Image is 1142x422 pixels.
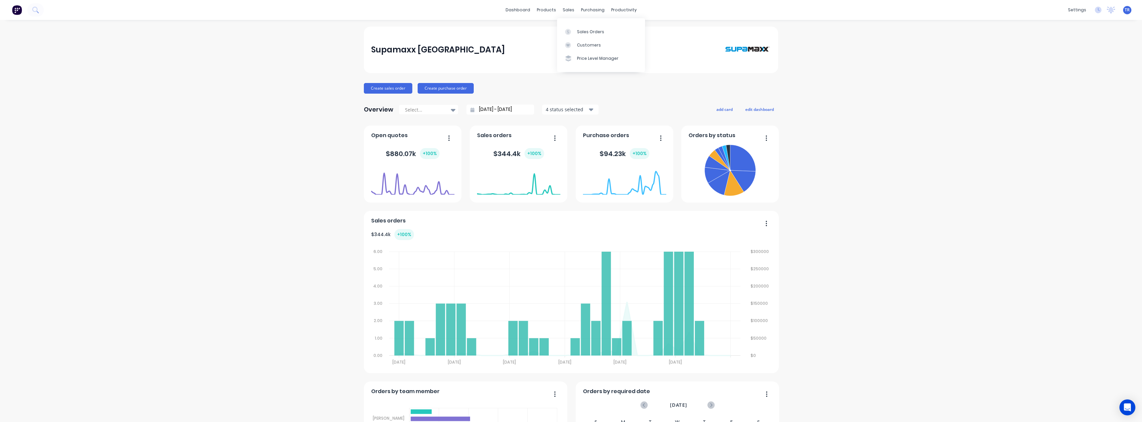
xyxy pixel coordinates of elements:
[557,39,645,52] a: Customers
[751,300,769,306] tspan: $150000
[375,335,382,341] tspan: 1.00
[477,131,512,139] span: Sales orders
[364,103,393,116] div: Overview
[751,318,769,324] tspan: $100000
[559,5,578,15] div: sales
[371,43,505,56] div: Supamaxx [GEOGRAPHIC_DATA]
[371,131,408,139] span: Open quotes
[741,105,778,114] button: edit dashboard
[669,359,682,365] tspan: [DATE]
[724,33,771,66] img: Supamaxx Australia
[371,387,440,395] span: Orders by team member
[1065,5,1090,15] div: settings
[1125,7,1130,13] span: TR
[583,131,629,139] span: Purchase orders
[751,353,757,358] tspan: $0
[418,83,474,94] button: Create purchase order
[448,359,461,365] tspan: [DATE]
[533,5,559,15] div: products
[712,105,737,114] button: add card
[600,148,649,159] div: $ 94.23k
[558,359,571,365] tspan: [DATE]
[689,131,735,139] span: Orders by status
[546,106,588,113] div: 4 status selected
[420,148,440,159] div: + 100 %
[542,105,599,115] button: 4 status selected
[373,415,404,421] tspan: [PERSON_NAME]
[374,300,382,306] tspan: 3.00
[386,148,440,159] div: $ 880.07k
[751,283,770,289] tspan: $200000
[608,5,640,15] div: productivity
[577,29,604,35] div: Sales Orders
[12,5,22,15] img: Factory
[374,318,382,324] tspan: 2.00
[557,25,645,38] a: Sales Orders
[373,353,382,358] tspan: 0.00
[614,359,627,365] tspan: [DATE]
[583,387,650,395] span: Orders by required date
[630,148,649,159] div: + 100 %
[394,229,414,240] div: + 100 %
[373,283,382,289] tspan: 4.00
[525,148,544,159] div: + 100 %
[751,335,767,341] tspan: $50000
[557,52,645,65] a: Price Level Manager
[373,249,382,254] tspan: 6.00
[670,401,687,409] span: [DATE]
[371,229,414,240] div: $ 344.4k
[577,55,618,61] div: Price Level Manager
[493,148,544,159] div: $ 344.4k
[392,359,405,365] tspan: [DATE]
[578,5,608,15] div: purchasing
[751,249,770,254] tspan: $300000
[751,266,770,272] tspan: $250000
[577,42,601,48] div: Customers
[1119,399,1135,415] div: Open Intercom Messenger
[502,5,533,15] a: dashboard
[373,266,382,272] tspan: 5.00
[364,83,412,94] button: Create sales order
[503,359,516,365] tspan: [DATE]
